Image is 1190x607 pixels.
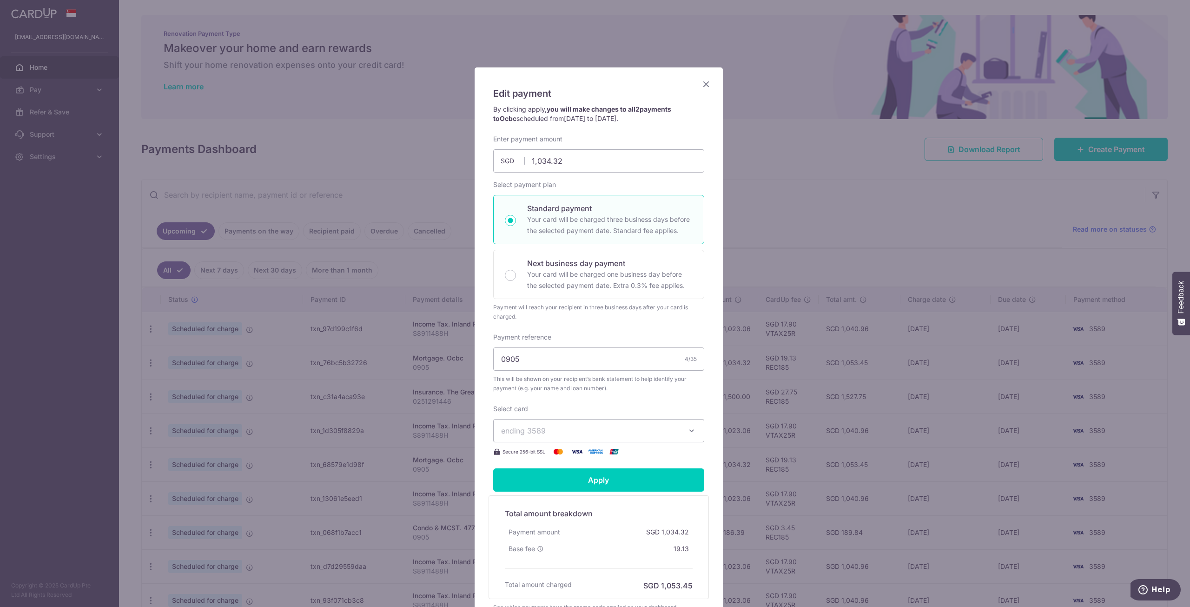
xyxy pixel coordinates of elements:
[501,426,546,435] span: ending 3589
[1130,579,1181,602] iframe: Opens a widget where you can find more information
[670,540,693,557] div: 19.13
[527,258,693,269] p: Next business day payment
[502,448,545,455] span: Secure 256-bit SSL
[527,269,693,291] p: Your card will be charged one business day before the selected payment date. Extra 0.3% fee applies.
[1177,281,1185,314] span: Feedback
[500,114,516,122] span: Ocbc
[501,156,525,166] span: SGD
[549,446,568,457] img: Mastercard
[635,105,640,113] span: 2
[509,544,535,554] span: Base fee
[643,580,693,591] h6: SGD 1,053.45
[493,86,704,101] h5: Edit payment
[527,214,693,236] p: Your card will be charged three business days before the selected payment date. Standard fee appl...
[493,105,671,122] strong: you will make changes to all payments to
[568,446,586,457] img: Visa
[493,134,562,144] label: Enter payment amount
[1172,272,1190,335] button: Feedback - Show survey
[493,149,704,173] input: 0.00
[605,446,623,457] img: UnionPay
[493,468,704,492] input: Apply
[505,524,564,540] div: Payment amount
[493,303,704,321] div: Payment will reach your recipient in three business days after your card is charged.
[564,114,616,122] span: [DATE] to [DATE]
[586,446,605,457] img: American Express
[493,180,556,189] label: Select payment plan
[493,333,551,342] label: Payment reference
[642,524,693,540] div: SGD 1,034.32
[493,374,704,393] span: This will be shown on your recipient’s bank statement to help identify your payment (e.g. your na...
[527,203,693,214] p: Standard payment
[505,508,693,519] h5: Total amount breakdown
[685,354,697,364] div: 4/35
[493,105,704,123] p: By clicking apply, scheduled from .
[493,419,704,442] button: ending 3589
[701,79,712,90] button: Close
[505,580,572,589] h6: Total amount charged
[493,404,528,414] label: Select card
